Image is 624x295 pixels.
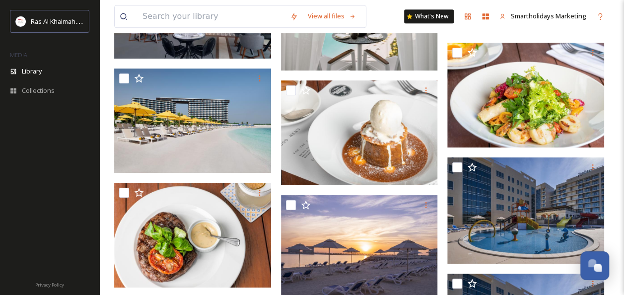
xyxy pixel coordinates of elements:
a: Privacy Policy [35,278,64,290]
a: Smartholidays Marketing [494,6,591,26]
img: DSCF9762 copy.jpg [447,157,604,264]
span: Smartholidays Marketing [511,11,586,20]
img: Sticky Date Pudding.jpg [281,80,438,185]
img: Seafood Salad.jpg [447,43,604,147]
img: Logo_RAKTDA_RGB-01.png [16,16,26,26]
span: Ras Al Khaimah Tourism Development Authority [31,16,171,26]
span: Library [22,67,42,76]
span: Privacy Policy [35,282,64,288]
a: View all files [303,6,361,26]
a: What's New [404,9,454,23]
img: US Angus Ribeye.jpg [114,183,271,288]
span: Collections [22,86,55,95]
input: Search your library [138,5,285,27]
button: Open Chat [580,251,609,280]
span: MEDIA [10,51,27,59]
img: MOVENPICK Beach.JPG [114,69,271,173]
